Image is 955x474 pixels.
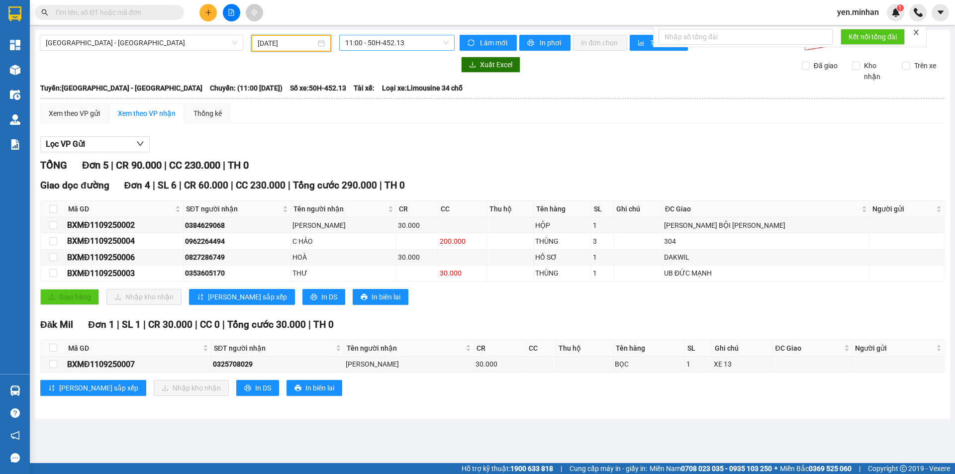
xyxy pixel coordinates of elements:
[291,217,396,233] td: C NGỌC
[288,180,290,191] span: |
[185,252,289,263] div: 0827286749
[251,9,258,16] span: aim
[519,35,571,51] button: printerIn phơi
[810,60,842,71] span: Đã giao
[40,136,150,152] button: Lọc VP Gửi
[302,289,345,305] button: printerIn DS
[305,382,334,393] span: In biên lai
[774,467,777,471] span: ⚪️
[8,6,21,21] img: logo-vxr
[153,180,155,191] span: |
[40,180,109,191] span: Giao dọc đường
[573,35,627,51] button: In đơn chọn
[855,343,934,354] span: Người gửi
[286,380,342,396] button: printerIn biên lai
[638,39,646,47] span: bar-chart
[184,180,228,191] span: CR 60.000
[227,319,306,330] span: Tổng cước 30.000
[189,289,295,305] button: sort-ascending[PERSON_NAME] sắp xếp
[487,201,533,217] th: Thu hộ
[236,380,279,396] button: printerIn DS
[382,83,463,94] span: Loại xe: Limousine 34 chỗ
[10,385,20,396] img: warehouse-icon
[223,4,240,21] button: file-add
[841,29,905,45] button: Kết nối tổng đài
[292,252,394,263] div: HOÀ
[10,90,20,100] img: warehouse-icon
[345,35,449,50] span: 11:00 - 50H-452.13
[164,159,167,171] span: |
[313,319,334,330] span: TH 0
[66,357,211,373] td: BXMĐ1109250007
[291,266,396,282] td: THƯ
[900,465,907,472] span: copyright
[535,236,589,247] div: THÙNG
[898,4,902,11] span: 1
[179,180,182,191] span: |
[143,319,146,330] span: |
[10,114,20,125] img: warehouse-icon
[116,9,140,20] span: Nhận:
[208,291,287,302] span: [PERSON_NAME] sắp xếp
[67,235,182,247] div: BXMĐ1109250004
[461,57,520,73] button: downloadXuất Excel
[46,138,85,150] span: Lọc VP Gửi
[255,382,271,393] span: In DS
[210,83,283,94] span: Chuyến: (11:00 [DATE])
[321,291,337,302] span: In DS
[396,201,439,217] th: CR
[66,266,184,282] td: BXMĐ1109250003
[82,159,108,171] span: Đơn 5
[468,39,476,47] span: sync
[154,380,229,396] button: downloadNhập kho nhận
[185,220,289,231] div: 0384629068
[664,236,868,247] div: 304
[480,37,509,48] span: Làm mới
[40,319,73,330] span: Đăk Mil
[474,340,526,357] th: CR
[118,108,176,119] div: Xem theo VP nhận
[535,268,589,279] div: THÙNG
[184,250,291,266] td: 0827286749
[570,463,647,474] span: Cung cấp máy in - giấy in:
[460,35,517,51] button: syncLàm mới
[40,289,99,305] button: uploadGiao hàng
[136,140,144,148] span: down
[67,251,182,264] div: BXMĐ1109250006
[372,291,400,302] span: In biên lai
[540,37,563,48] span: In phơi
[199,4,217,21] button: plus
[849,31,897,42] span: Kết nối tổng đài
[932,4,949,21] button: caret-down
[117,319,119,330] span: |
[185,268,289,279] div: 0353605170
[124,180,151,191] span: Đơn 4
[809,465,852,473] strong: 0369 525 060
[59,382,138,393] span: [PERSON_NAME] sắp xếp
[292,268,394,279] div: THƯ
[664,220,868,231] div: [PERSON_NAME] BỘI [PERSON_NAME]
[10,453,20,463] span: message
[106,289,182,305] button: downloadNhập kho nhận
[291,250,396,266] td: HOÀ
[347,343,464,354] span: Tên người nhận
[10,408,20,418] span: question-circle
[681,465,772,473] strong: 0708 023 035 - 0935 103 250
[41,9,48,16] span: search
[510,465,553,473] strong: 1900 633 818
[469,61,476,69] span: download
[246,4,263,21] button: aim
[185,236,289,247] div: 0962264494
[193,108,222,119] div: Thống kê
[48,384,55,392] span: sort-ascending
[116,8,186,20] div: Đăk Mil
[116,46,183,81] span: GX BÁC ÁI
[116,159,162,171] span: CR 90.000
[116,20,186,32] div: CÔ TIẾN
[872,203,934,214] span: Người gửi
[66,250,184,266] td: BXMĐ1109250006
[534,201,591,217] th: Tên hàng
[361,293,368,301] span: printer
[231,180,233,191] span: |
[197,293,204,301] span: sort-ascending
